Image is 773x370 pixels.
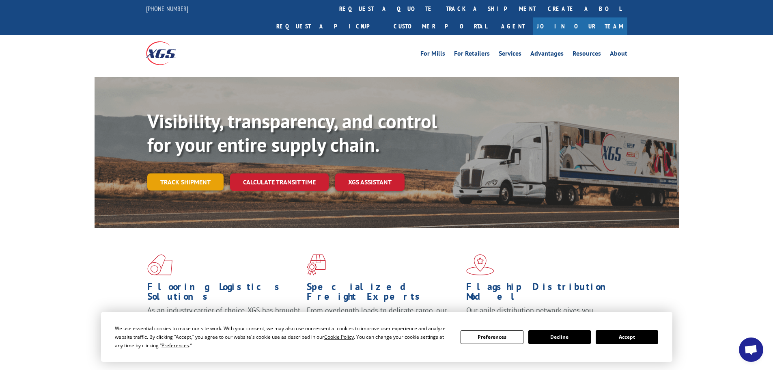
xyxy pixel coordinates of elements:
div: Open chat [739,338,763,362]
a: About [610,50,627,59]
a: Track shipment [147,173,224,190]
a: Resources [573,50,601,59]
a: For Retailers [454,50,490,59]
a: For Mills [420,50,445,59]
button: Accept [596,330,658,344]
span: Our agile distribution network gives you nationwide inventory management on demand. [466,305,616,325]
a: [PHONE_NUMBER] [146,4,188,13]
button: Preferences [461,330,523,344]
div: We use essential cookies to make our site work. With your consent, we may also use non-essential ... [115,324,451,350]
button: Decline [528,330,591,344]
a: Agent [493,17,533,35]
span: As an industry carrier of choice, XGS has brought innovation and dedication to flooring logistics... [147,305,300,334]
h1: Flooring Logistics Solutions [147,282,301,305]
a: Services [499,50,521,59]
p: From overlength loads to delicate cargo, our experienced staff knows the best way to move your fr... [307,305,460,342]
span: Preferences [161,342,189,349]
a: Advantages [530,50,564,59]
span: Cookie Policy [324,333,354,340]
div: Cookie Consent Prompt [101,312,672,362]
h1: Specialized Freight Experts [307,282,460,305]
a: Request a pickup [270,17,388,35]
img: xgs-icon-total-supply-chain-intelligence-red [147,254,172,275]
a: Calculate transit time [230,173,329,191]
img: xgs-icon-focused-on-flooring-red [307,254,326,275]
img: xgs-icon-flagship-distribution-model-red [466,254,494,275]
a: XGS ASSISTANT [335,173,405,191]
h1: Flagship Distribution Model [466,282,620,305]
a: Customer Portal [388,17,493,35]
a: Join Our Team [533,17,627,35]
b: Visibility, transparency, and control for your entire supply chain. [147,108,437,157]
